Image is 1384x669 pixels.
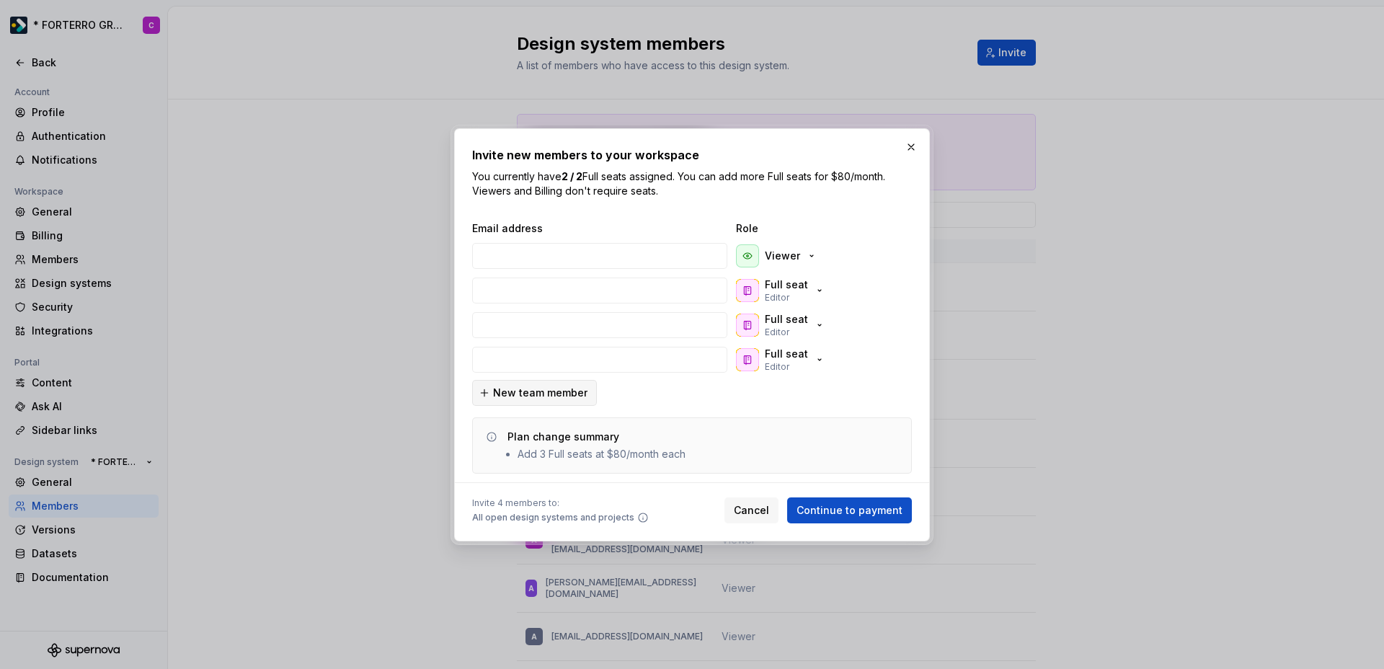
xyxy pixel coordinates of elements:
p: Editor [765,327,789,338]
p: Editor [765,361,789,373]
p: Editor [765,292,789,304]
span: Invite 4 members to: [472,497,649,509]
button: Viewer [733,242,823,270]
p: Viewer [765,249,800,263]
p: Full seat [765,278,808,292]
button: Continue to payment [787,497,912,523]
span: All open design systems and projects [472,512,634,523]
span: Cancel [734,503,769,518]
span: Continue to payment [797,503,902,518]
button: Cancel [724,497,778,523]
p: Full seat [765,312,808,327]
div: Plan change summary [507,430,619,444]
button: New team member [472,380,597,406]
button: Full seatEditor [733,345,831,374]
b: 2 / 2 [562,170,582,182]
p: Full seat [765,347,808,361]
li: Add 3 Full seats at $80/month each [518,447,686,461]
button: Full seatEditor [733,276,831,305]
span: Email address [472,221,730,236]
span: Role [736,221,880,236]
span: New team member [493,386,587,400]
button: Full seatEditor [733,311,831,340]
p: You currently have Full seats assigned. You can add more Full seats for $80/month. Viewers and Bi... [472,169,912,198]
h2: Invite new members to your workspace [472,146,912,164]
